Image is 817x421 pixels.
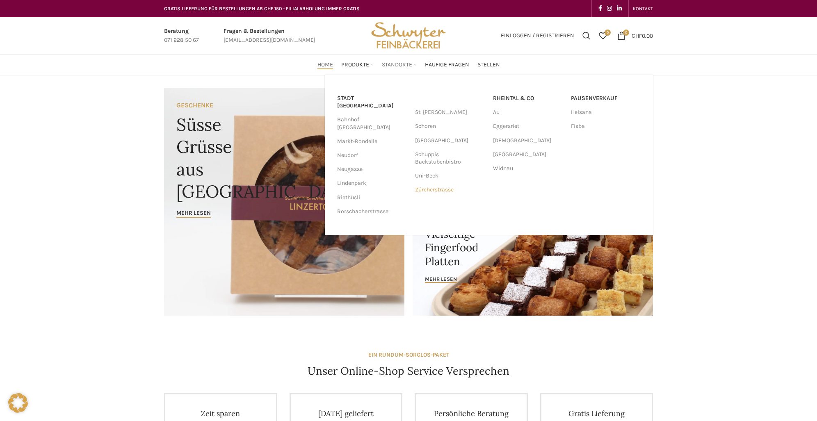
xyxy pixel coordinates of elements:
[341,61,369,69] span: Produkte
[337,148,407,162] a: Neudorf
[337,113,407,134] a: Bahnhof [GEOGRAPHIC_DATA]
[428,409,514,418] h4: Persönliche Beratung
[633,0,653,17] a: KONTAKT
[493,105,563,119] a: Au
[415,134,485,148] a: [GEOGRAPHIC_DATA]
[337,176,407,190] a: Lindenpark
[382,57,417,73] a: Standorte
[571,91,641,105] a: Pausenverkauf
[337,91,407,113] a: Stadt [GEOGRAPHIC_DATA]
[341,57,374,73] a: Produkte
[633,6,653,11] span: KONTAKT
[382,61,412,69] span: Standorte
[415,148,485,169] a: Schuppis Backstubenbistro
[477,61,500,69] span: Stellen
[571,119,641,133] a: Fisba
[501,33,574,39] span: Einloggen / Registrieren
[595,27,611,44] div: Meine Wunschliste
[415,119,485,133] a: Schoren
[368,17,449,54] img: Bäckerei Schwyter
[632,32,653,39] bdi: 0.00
[160,57,657,73] div: Main navigation
[497,27,578,44] a: Einloggen / Registrieren
[337,162,407,176] a: Neugasse
[596,3,605,14] a: Facebook social link
[164,27,199,45] a: Infobox link
[368,351,449,358] strong: EIN RUNDUM-SORGLOS-PAKET
[595,27,611,44] a: 0
[613,27,657,44] a: 0 CHF0.00
[415,105,485,119] a: St. [PERSON_NAME]
[308,364,509,378] h4: Unser Online-Shop Service Versprechen
[571,105,641,119] a: Helsana
[605,3,614,14] a: Instagram social link
[578,27,595,44] a: Suchen
[425,57,469,73] a: Häufige Fragen
[224,27,315,45] a: Infobox link
[337,205,407,218] a: Rorschacherstrasse
[303,409,389,418] h4: [DATE] geliefert
[178,409,264,418] h4: Zeit sparen
[554,409,640,418] h4: Gratis Lieferung
[629,0,657,17] div: Secondary navigation
[477,57,500,73] a: Stellen
[164,6,360,11] span: GRATIS LIEFERUNG FÜR BESTELLUNGEN AB CHF 150 - FILIALABHOLUNG IMMER GRATIS
[493,134,563,148] a: [DEMOGRAPHIC_DATA]
[337,191,407,205] a: Riethüsli
[623,30,629,36] span: 0
[368,32,449,39] a: Site logo
[605,30,611,36] span: 0
[164,88,404,316] a: Banner link
[317,57,333,73] a: Home
[317,61,333,69] span: Home
[493,162,563,175] a: Widnau
[413,201,653,316] a: Banner link
[337,134,407,148] a: Markt-Rondelle
[415,169,485,183] a: Uni-Beck
[425,61,469,69] span: Häufige Fragen
[493,148,563,162] a: [GEOGRAPHIC_DATA]
[493,119,563,133] a: Eggersriet
[632,32,642,39] span: CHF
[493,91,563,105] a: RHEINTAL & CO
[415,183,485,197] a: Zürcherstrasse
[614,3,624,14] a: Linkedin social link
